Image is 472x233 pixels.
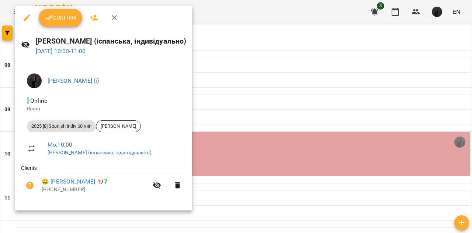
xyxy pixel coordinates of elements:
[98,178,101,185] span: 1
[42,177,95,186] a: 😀 [PERSON_NAME]
[48,150,152,155] a: [PERSON_NAME] (іспанська, індивідуально)
[21,177,39,194] button: Unpaid. Bill the attendance?
[104,178,107,185] span: 7
[96,123,140,130] span: [PERSON_NAME]
[48,77,99,84] a: [PERSON_NAME] (і)
[42,186,148,193] p: [PHONE_NUMBER]
[98,178,107,185] b: /
[39,9,82,27] button: Confirm
[36,48,86,55] a: [DATE] 10:00-11:00
[96,120,141,132] div: [PERSON_NAME]
[27,97,49,104] span: - Online
[45,13,76,22] span: Confirm
[27,123,96,130] span: 2025 [8] Spanish Indiv 60 min
[21,164,186,201] ul: Clients
[27,73,42,88] img: 5858c9cbb9d5886a1d49eb89d6c4f7a7.jpg
[48,141,72,148] a: Mo , 10:00
[36,35,187,47] h6: [PERSON_NAME] (іспанська, індивідуально)
[27,105,180,113] p: Room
